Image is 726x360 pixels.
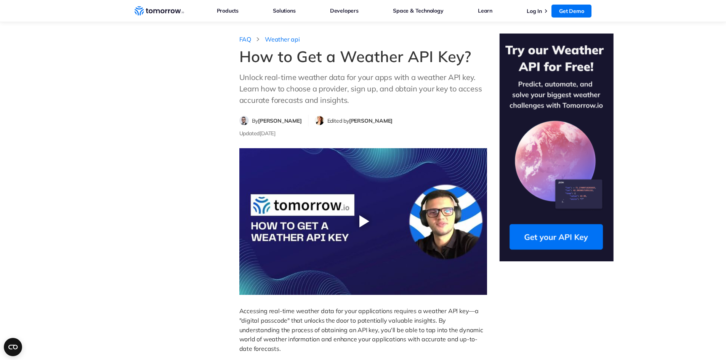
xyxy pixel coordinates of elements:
img: Try Our Weather API for Free [499,34,614,261]
a: Home link [135,5,184,17]
img: Michelle Meyer editor profile picture [315,116,324,125]
a: Log In [527,8,542,14]
span: By [252,117,302,124]
p: Unlock real-time weather data for your apps with a weather API key. Learn how to choose a provide... [239,72,487,106]
a: Space & Technology [393,6,443,16]
a: FAQ [239,35,251,43]
nav: breadcrumb [239,34,487,43]
a: Weather api [265,35,300,43]
img: Filip Dimkovski [240,116,248,125]
a: Products [217,6,239,16]
a: Developers [330,6,359,16]
span: Accessing real-time weather data for your applications requires a weather API key—a "digital pass... [239,307,485,352]
span: [PERSON_NAME] [258,117,301,124]
span: Edited by [327,117,393,124]
h1: How to Get a Weather API Key? [239,47,487,66]
a: Learn [478,6,492,16]
a: Get Demo [551,5,591,18]
span: Updated [DATE] [239,130,276,137]
button: Open CMP widget [4,338,22,356]
a: Solutions [273,6,295,16]
span: [PERSON_NAME] [349,117,393,124]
